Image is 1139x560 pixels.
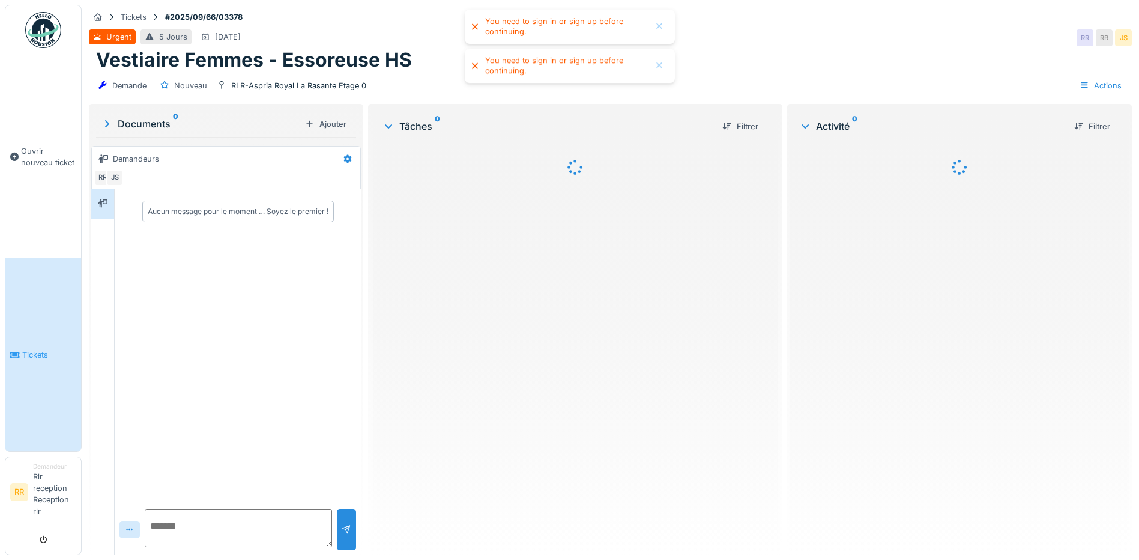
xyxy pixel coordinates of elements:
[160,11,247,23] strong: #2025/09/66/03378
[1069,118,1115,135] div: Filtrer
[174,80,207,91] div: Nouveau
[485,56,640,76] div: You need to sign in or sign up before continuing.
[96,49,412,72] h1: Vestiaire Femmes - Essoreuse HS
[1096,29,1113,46] div: RR
[121,11,147,23] div: Tickets
[10,462,76,525] a: RR DemandeurRlr reception Reception rlr
[173,117,178,131] sup: 0
[106,169,123,186] div: JS
[485,17,640,37] div: You need to sign in or sign up before continuing.
[113,153,159,165] div: Demandeurs
[101,117,300,131] div: Documents
[21,145,76,168] span: Ouvrir nouveau ticket
[435,119,440,133] sup: 0
[112,80,147,91] div: Demande
[5,55,81,258] a: Ouvrir nouveau ticket
[106,31,131,43] div: Urgent
[231,80,366,91] div: RLR-Aspria Royal La Rasante Etage 0
[33,462,76,522] li: Rlr reception Reception rlr
[159,31,187,43] div: 5 Jours
[5,258,81,451] a: Tickets
[148,206,328,217] div: Aucun message pour le moment … Soyez le premier !
[215,31,241,43] div: [DATE]
[22,349,76,361] span: Tickets
[1115,29,1132,46] div: JS
[852,119,857,133] sup: 0
[799,119,1065,133] div: Activité
[25,12,61,48] img: Badge_color-CXgf-gQk.svg
[94,169,111,186] div: RR
[382,119,713,133] div: Tâches
[300,116,351,132] div: Ajouter
[718,118,763,135] div: Filtrer
[1077,29,1093,46] div: RR
[1074,77,1127,94] div: Actions
[33,462,76,471] div: Demandeur
[10,483,28,501] li: RR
